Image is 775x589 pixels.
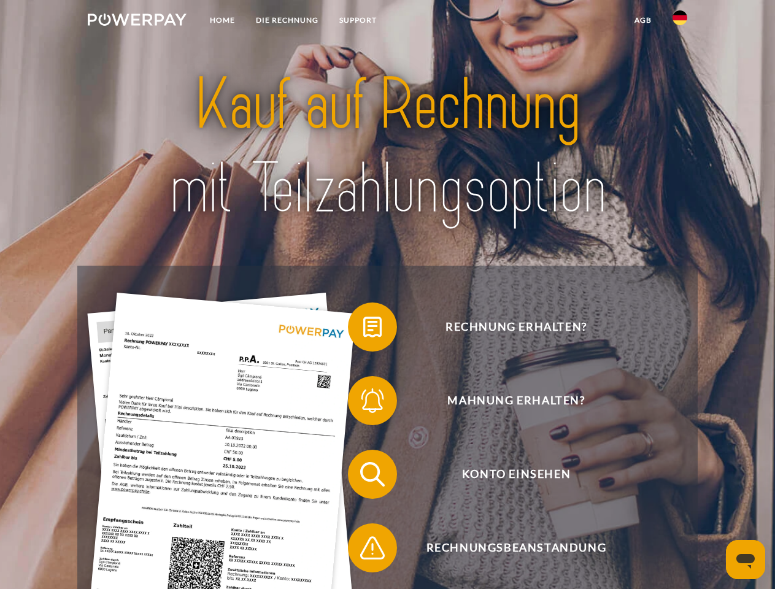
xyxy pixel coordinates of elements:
img: qb_bill.svg [357,312,388,342]
button: Konto einsehen [348,450,667,499]
span: Rechnung erhalten? [366,302,666,352]
img: de [673,10,687,25]
span: Rechnungsbeanstandung [366,523,666,572]
a: DIE RECHNUNG [245,9,329,31]
a: SUPPORT [329,9,387,31]
button: Rechnungsbeanstandung [348,523,667,572]
a: Home [199,9,245,31]
img: qb_search.svg [357,459,388,490]
button: Mahnung erhalten? [348,376,667,425]
img: title-powerpay_de.svg [117,59,658,235]
img: qb_warning.svg [357,533,388,563]
span: Konto einsehen [366,450,666,499]
img: qb_bell.svg [357,385,388,416]
a: agb [624,9,662,31]
img: logo-powerpay-white.svg [88,13,187,26]
span: Mahnung erhalten? [366,376,666,425]
button: Rechnung erhalten? [348,302,667,352]
iframe: Schaltfläche zum Öffnen des Messaging-Fensters [726,540,765,579]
